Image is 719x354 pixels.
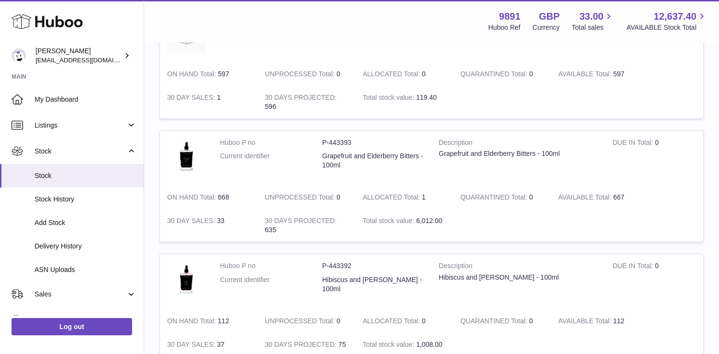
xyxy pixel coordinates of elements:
[626,23,707,32] span: AVAILABLE Stock Total
[265,193,337,203] strong: UNPROCESSED Total
[220,261,322,271] dt: Huboo P no
[265,70,337,80] strong: UNPROCESSED Total
[220,275,322,294] dt: Current identifier
[551,186,649,209] td: 667
[626,10,707,32] a: 12,637.40 AVAILABLE Stock Total
[160,309,258,333] td: 112
[416,94,437,101] span: 119.40
[35,290,126,299] span: Sales
[529,70,533,78] span: 0
[258,62,356,86] td: 0
[572,10,614,32] a: 33.00 Total sales
[160,209,258,242] td: 33
[488,23,521,32] div: Huboo Ref
[265,217,337,227] strong: 30 DAYS PROJECTED
[355,186,453,209] td: 1
[35,121,126,130] span: Listings
[160,62,258,86] td: 597
[322,261,425,271] dd: P-443392
[529,193,533,201] span: 0
[558,193,613,203] strong: AVAILABLE Total
[258,209,356,242] td: 635
[167,193,218,203] strong: ON HAND Total
[363,94,416,104] strong: Total stock value
[612,262,655,272] strong: DUE IN Total
[439,273,598,282] div: Hibiscus and [PERSON_NAME] - 100ml
[363,193,422,203] strong: ALLOCATED Total
[533,23,560,32] div: Currency
[499,10,521,23] strong: 9891
[167,94,217,104] strong: 30 DAY SALES
[572,23,614,32] span: Total sales
[363,217,416,227] strong: Total stock value
[36,56,141,64] span: [EMAIL_ADDRESS][DOMAIN_NAME]
[551,309,649,333] td: 112
[265,341,339,351] strong: 30 DAYS PROJECTED
[529,317,533,325] span: 0
[167,317,218,327] strong: ON HAND Total
[35,218,136,227] span: Add Stock
[12,48,26,63] img: ro@thebitterclub.co.uk
[363,317,422,327] strong: ALLOCATED Total
[439,149,598,158] div: Grapefruit and Elderberry Bitters - 100ml
[612,139,655,149] strong: DUE IN Total
[258,86,356,118] td: 596
[220,152,322,170] dt: Current identifier
[558,317,613,327] strong: AVAILABLE Total
[558,70,613,80] strong: AVAILABLE Total
[605,254,703,309] td: 0
[220,138,322,147] dt: Huboo P no
[363,70,422,80] strong: ALLOCATED Total
[355,309,453,333] td: 0
[416,341,442,348] span: 1,008.00
[258,309,356,333] td: 0
[36,47,122,65] div: [PERSON_NAME]
[322,138,425,147] dd: P-443393
[439,261,598,273] strong: Description
[265,317,337,327] strong: UNPROCESSED Total
[35,95,136,104] span: My Dashboard
[35,171,136,180] span: Stock
[35,242,136,251] span: Delivery History
[461,70,529,80] strong: QUARANTINED Total
[551,62,649,86] td: 597
[167,70,218,80] strong: ON HAND Total
[654,10,696,23] span: 12,637.40
[539,10,560,23] strong: GBP
[416,217,442,224] span: 6,012.00
[605,131,703,186] td: 0
[160,86,258,118] td: 1
[322,152,425,170] dd: Grapefruit and Elderberry Bitters - 100ml
[160,186,258,209] td: 668
[35,195,136,204] span: Stock History
[579,10,603,23] span: 33.00
[258,186,356,209] td: 0
[461,193,529,203] strong: QUARANTINED Total
[35,147,126,156] span: Stock
[322,275,425,294] dd: Hibiscus and [PERSON_NAME] - 100ml
[265,94,337,104] strong: 30 DAYS PROJECTED
[355,62,453,86] td: 0
[167,217,217,227] strong: 30 DAY SALES
[167,341,217,351] strong: 30 DAY SALES
[35,265,136,274] span: ASN Uploads
[167,261,206,300] img: product image
[167,138,206,177] img: product image
[439,138,598,150] strong: Description
[363,341,416,351] strong: Total stock value
[461,317,529,327] strong: QUARANTINED Total
[12,318,132,335] a: Log out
